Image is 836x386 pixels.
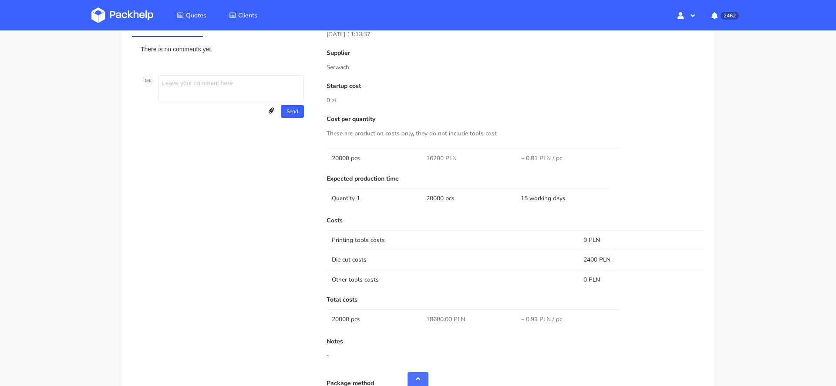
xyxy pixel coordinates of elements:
td: 0 PLN [578,270,704,289]
a: Quotes [166,7,217,23]
p: There is no comments yet. [141,46,306,53]
td: 20000 pcs [421,188,516,208]
span: Quotes [186,11,206,20]
span: ~ 0.93 PLN / pc [521,315,562,324]
a: Clients [219,7,268,23]
p: Costs [327,217,704,224]
td: Printing tools costs [327,230,578,250]
p: Expected production time [327,175,704,182]
td: Quantity 1 [327,188,421,208]
span: 2462 [721,12,739,20]
img: Dashboard [91,7,153,23]
span: K [149,75,152,87]
p: Serwach [327,63,704,72]
span: M [145,75,149,87]
td: 2400 PLN [578,250,704,269]
span: 16200 PLN [426,154,457,163]
button: Send [281,105,304,118]
td: Other tools costs [327,270,578,289]
p: 0 zł [327,96,704,105]
button: 2462 [705,7,745,23]
div: - [327,351,704,360]
p: These are production costs only, they do not include tools cost [327,129,704,138]
span: 18600.00 PLN [426,315,465,324]
p: Total costs [327,296,704,303]
td: 15 working days [516,188,610,208]
p: Supplier [327,50,704,57]
p: Notes [327,338,704,345]
td: 20000 pcs [327,309,421,329]
span: Clients [238,11,257,20]
td: Die cut costs [327,250,578,269]
span: ~ 0.81 PLN / pc [521,154,562,163]
td: 20000 pcs [327,148,421,168]
p: Cost per quantity [327,116,704,123]
td: 0 PLN [578,230,704,250]
p: Startup cost [327,83,704,90]
p: [DATE] 11:13:37 [327,30,704,39]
